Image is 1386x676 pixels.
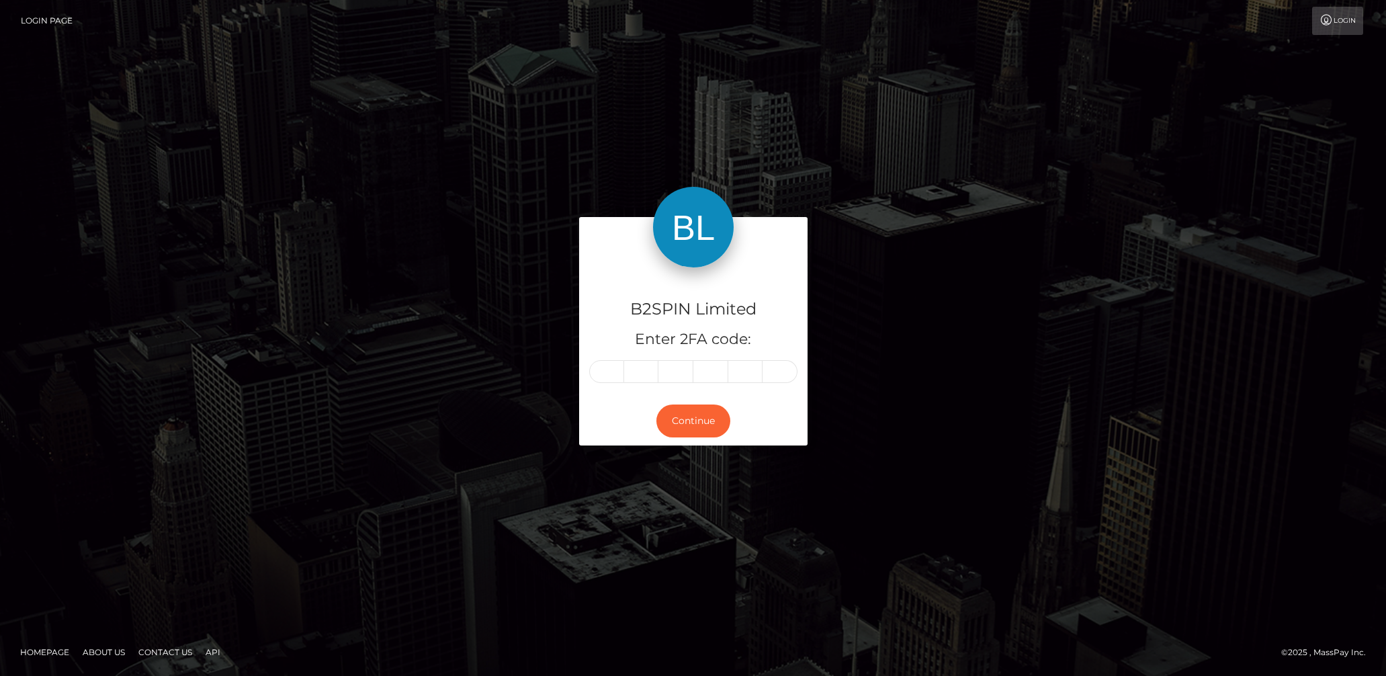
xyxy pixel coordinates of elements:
a: API [200,642,226,663]
a: Contact Us [133,642,198,663]
a: Homepage [15,642,75,663]
a: Login Page [21,7,73,35]
img: B2SPIN Limited [653,187,734,267]
h5: Enter 2FA code: [589,329,797,350]
button: Continue [656,405,730,437]
a: Login [1312,7,1363,35]
a: About Us [77,642,130,663]
div: © 2025 , MassPay Inc. [1281,645,1376,660]
h4: B2SPIN Limited [589,298,797,321]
